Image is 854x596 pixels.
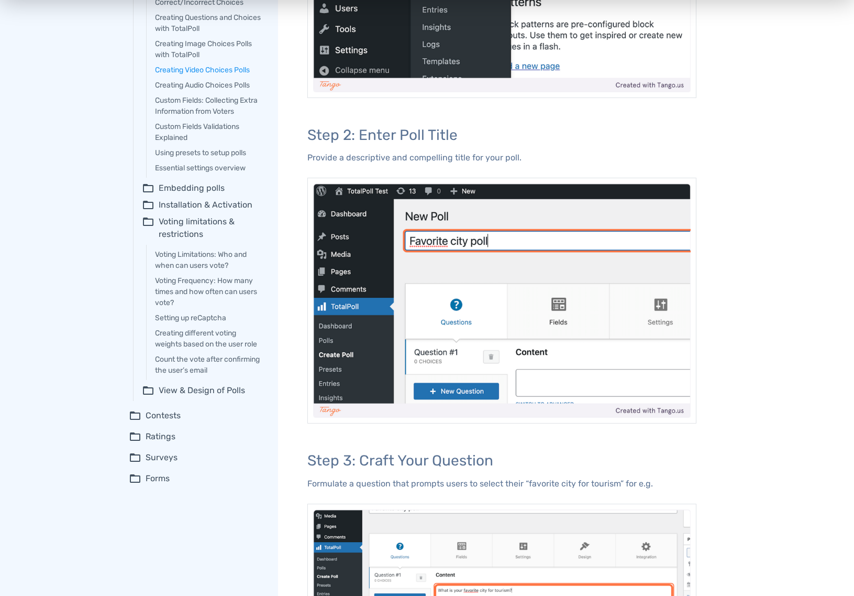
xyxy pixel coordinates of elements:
[142,199,154,211] span: folder_open
[129,472,141,485] span: folder_open
[129,409,263,422] summary: folder_openContests
[155,64,263,75] a: Creating Video Choices Polls
[129,472,263,485] summary: folder_openForms
[155,121,263,143] a: Custom Fields Validations Explained
[129,451,263,464] summary: folder_openSurveys
[155,147,263,158] a: Using presets to setup polls
[155,162,263,174] a: Essential settings overview
[142,215,263,241] summary: folder_openVoting limitations & restrictions
[155,12,263,34] a: Creating Questions and Choices with TotalPoll
[307,453,696,469] h3: Step 3: Craft Your Question
[129,430,263,443] summary: folder_openRatings
[307,127,696,144] h3: Step 2: Enter Poll Title
[155,38,263,60] a: Creating Image Choices Polls with TotalPoll
[155,328,263,350] a: Creating different voting weights based on the user role
[155,275,263,308] a: Voting Frequency: How many times and how often can users vote?
[307,476,696,491] p: Formulate a question that prompts users to select their “favorite city for tourism” for e.g.
[155,354,263,376] a: Count the vote after confirming the user’s email
[129,451,141,464] span: folder_open
[142,182,154,194] span: folder_open
[142,384,154,397] span: folder_open
[155,312,263,323] a: Setting up reCaptcha
[155,80,263,91] a: Creating Audio Choices Polls
[142,215,154,241] span: folder_open
[155,249,263,271] a: Voting Limitations: Who and when can users vote?
[129,430,141,443] span: folder_open
[155,95,263,117] a: Custom Fields: Collecting Extra Information from Voters
[129,409,141,422] span: folder_open
[307,150,696,165] p: Provide a descriptive and compelling title for your poll.
[142,199,263,211] summary: folder_openInstallation & Activation
[142,384,263,397] summary: folder_openView & Design of Polls
[142,182,263,194] summary: folder_openEmbedding polls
